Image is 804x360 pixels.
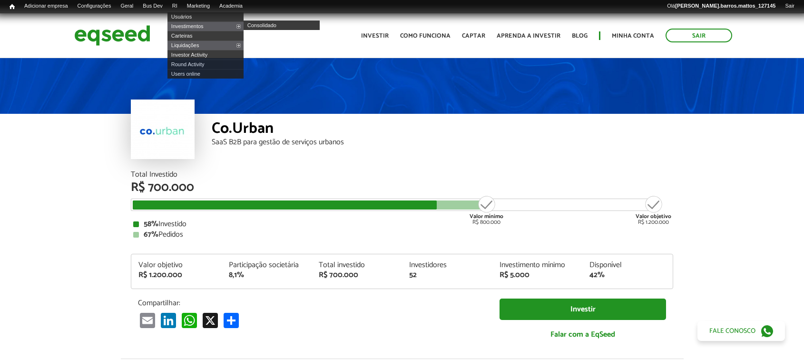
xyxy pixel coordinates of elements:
a: Sair [666,29,732,42]
div: Co.Urban [212,121,673,139]
a: Academia [215,2,247,10]
div: Investido [133,220,671,228]
a: Email [138,312,157,328]
a: Configurações [73,2,116,10]
div: Participação societária [229,261,305,269]
a: Adicionar empresa [20,2,73,10]
a: WhatsApp [180,312,199,328]
a: RI [167,2,182,10]
a: Olá[PERSON_NAME].barros.mattos_127145 [662,2,780,10]
a: Captar [462,33,485,39]
a: Sair [780,2,799,10]
a: Fale conosco [697,321,785,341]
a: Bus Dev [138,2,167,10]
div: 8,1% [229,271,305,279]
div: Pedidos [133,231,671,239]
a: Blog [572,33,588,39]
a: Como funciona [400,33,451,39]
div: Investimento mínimo [500,261,576,269]
strong: 58% [144,218,158,230]
a: Marketing [182,2,215,10]
div: R$ 1.200.000 [636,195,671,225]
strong: Valor objetivo [636,212,671,221]
div: Investidores [409,261,485,269]
div: R$ 1.200.000 [138,271,215,279]
strong: 67% [144,228,158,241]
div: R$ 800.000 [469,195,504,225]
div: Total investido [319,261,395,269]
a: Minha conta [612,33,654,39]
a: Investir [500,299,666,320]
a: Usuários [167,12,244,21]
strong: [PERSON_NAME].barros.mattos_127145 [675,3,775,9]
img: EqSeed [74,23,150,48]
a: Compartilhar [222,312,241,328]
div: R$ 700.000 [131,181,673,194]
p: Compartilhar: [138,299,485,308]
a: Falar com a EqSeed [500,325,666,344]
div: R$ 5.000 [500,271,576,279]
a: LinkedIn [159,312,178,328]
a: X [201,312,220,328]
div: Valor objetivo [138,261,215,269]
strong: Valor mínimo [470,212,503,221]
div: R$ 700.000 [319,271,395,279]
span: Início [10,3,15,10]
a: Investir [361,33,389,39]
a: Aprenda a investir [497,33,560,39]
div: Disponível [589,261,666,269]
a: Início [5,2,20,11]
div: 52 [409,271,485,279]
a: Geral [116,2,138,10]
div: 42% [589,271,666,279]
div: SaaS B2B para gestão de serviços urbanos [212,139,673,146]
div: Total Investido [131,171,673,179]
